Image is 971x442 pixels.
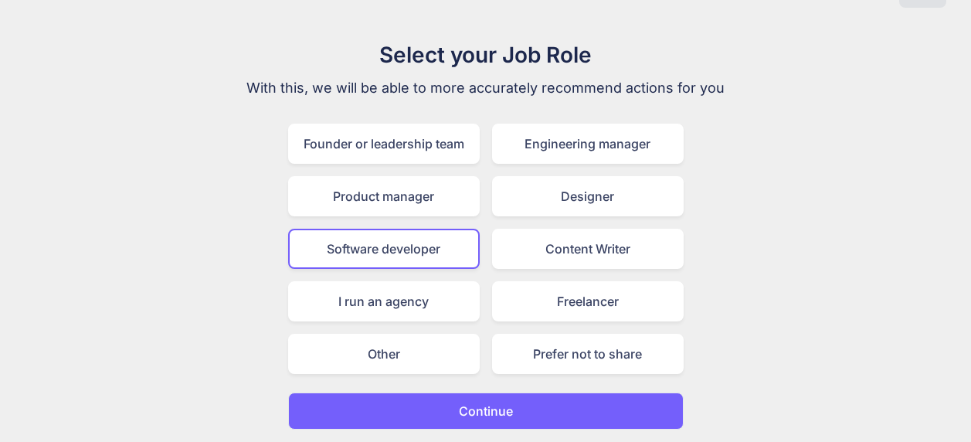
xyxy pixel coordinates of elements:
[288,281,480,321] div: I run an agency
[492,176,684,216] div: Designer
[492,281,684,321] div: Freelancer
[288,334,480,374] div: Other
[288,176,480,216] div: Product manager
[459,402,513,420] p: Continue
[226,77,745,99] p: With this, we will be able to more accurately recommend actions for you
[226,39,745,71] h1: Select your Job Role
[492,124,684,164] div: Engineering manager
[492,229,684,269] div: Content Writer
[288,393,684,430] button: Continue
[288,229,480,269] div: Software developer
[492,334,684,374] div: Prefer not to share
[288,124,480,164] div: Founder or leadership team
